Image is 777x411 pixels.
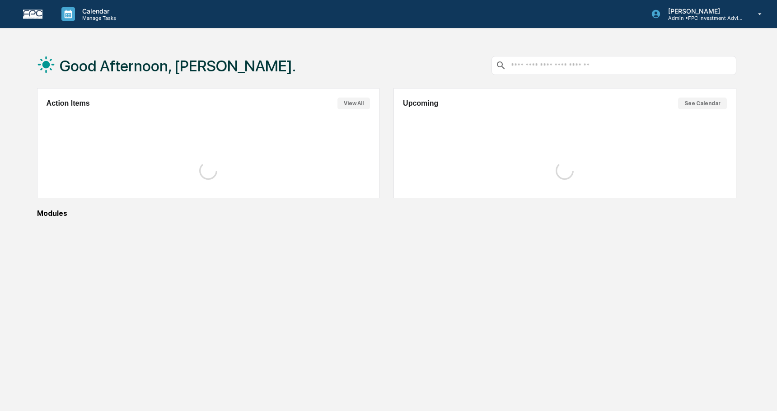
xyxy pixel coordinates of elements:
[60,57,296,75] h1: Good Afternoon, [PERSON_NAME].
[75,7,121,15] p: Calendar
[403,99,438,107] h2: Upcoming
[678,98,727,109] button: See Calendar
[37,209,736,218] div: Modules
[661,15,745,21] p: Admin • FPC Investment Advisory
[75,15,121,21] p: Manage Tasks
[22,9,43,19] img: logo
[337,98,370,109] button: View All
[661,7,745,15] p: [PERSON_NAME]
[47,99,90,107] h2: Action Items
